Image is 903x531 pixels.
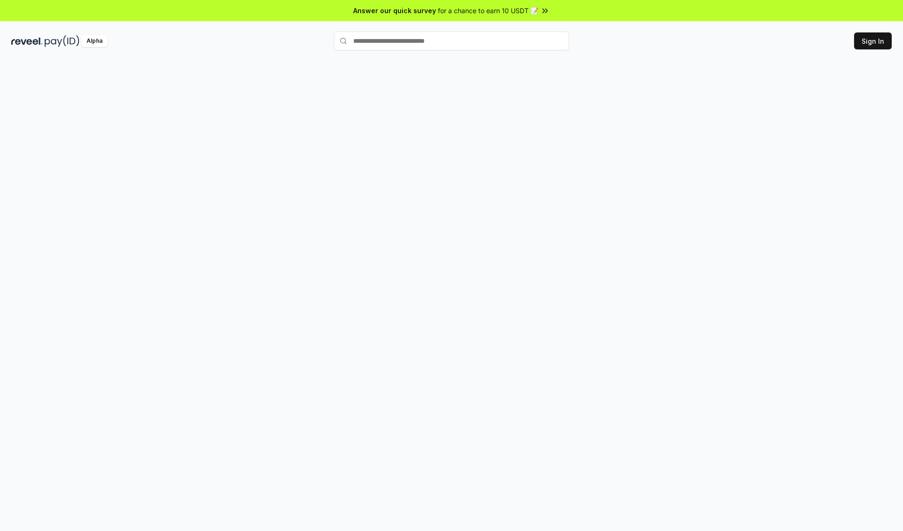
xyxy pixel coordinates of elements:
img: reveel_dark [11,35,43,47]
img: pay_id [45,35,79,47]
div: Alpha [81,35,108,47]
span: Answer our quick survey [353,6,436,16]
button: Sign In [854,32,892,49]
span: for a chance to earn 10 USDT 📝 [438,6,539,16]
